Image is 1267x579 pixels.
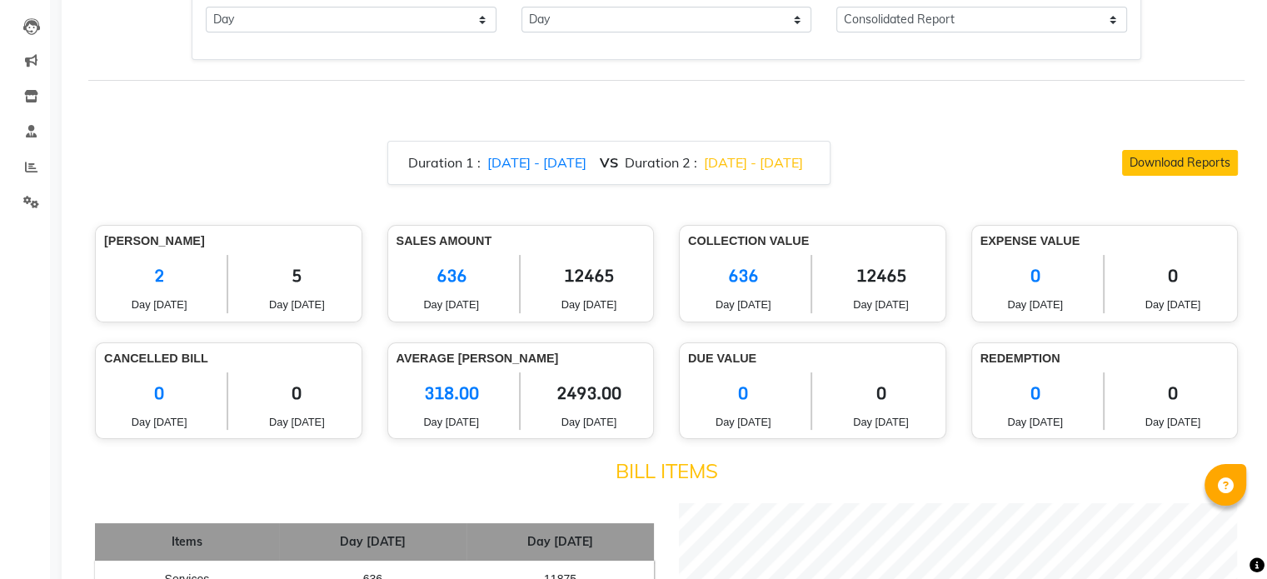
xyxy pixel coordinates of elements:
[104,352,353,366] h6: Cancelled Bill
[104,297,214,312] span: Day [DATE]
[980,372,1090,414] span: 0
[825,414,936,430] span: Day [DATE]
[487,154,586,171] span: [DATE] - [DATE]
[688,297,798,312] span: Day [DATE]
[1117,414,1229,430] span: Day [DATE]
[688,234,937,248] h6: Collection Value
[279,523,466,561] th: Day [DATE]
[397,414,506,430] span: Day [DATE]
[688,352,937,366] h6: Due Value
[980,414,1090,430] span: Day [DATE]
[241,255,352,297] span: 5
[980,234,1230,248] h6: Expense Value
[533,414,645,430] span: Day [DATE]
[688,255,798,297] span: 636
[397,297,506,312] span: Day [DATE]
[704,154,803,171] span: [DATE] - [DATE]
[980,297,1090,312] span: Day [DATE]
[408,155,810,171] h6: Duration 1 : Duration 2 :
[397,352,646,366] h6: Average [PERSON_NAME]
[241,297,352,312] span: Day [DATE]
[980,352,1230,366] h6: Redemption
[825,372,936,414] span: 0
[825,255,936,297] span: 12465
[104,234,353,248] h6: [PERSON_NAME]
[95,523,279,561] th: Items
[1122,150,1238,176] button: Download Reports
[241,414,352,430] span: Day [DATE]
[104,414,214,430] span: Day [DATE]
[397,234,646,248] h6: Sales Amount
[1130,155,1230,170] span: Download Reports
[1117,297,1229,312] span: Day [DATE]
[397,255,506,297] span: 636
[1117,372,1229,414] span: 0
[980,255,1090,297] span: 0
[397,372,506,414] span: 318.00
[533,255,645,297] span: 12465
[1117,255,1229,297] span: 0
[688,414,798,430] span: Day [DATE]
[533,372,645,414] span: 2493.00
[241,372,352,414] span: 0
[688,372,798,414] span: 0
[533,297,645,312] span: Day [DATE]
[825,297,936,312] span: Day [DATE]
[104,255,214,297] span: 2
[104,372,214,414] span: 0
[466,523,654,561] th: Day [DATE]
[95,459,1238,483] h4: Bill Items
[600,154,618,171] strong: VS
